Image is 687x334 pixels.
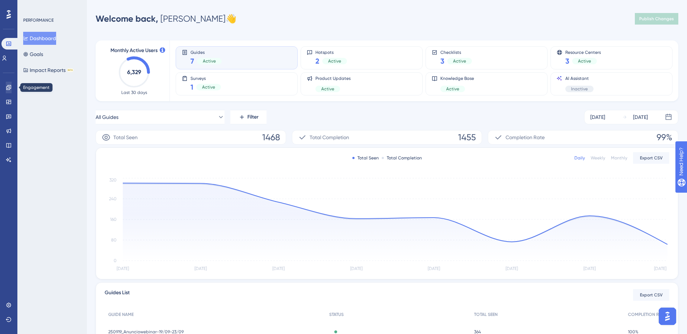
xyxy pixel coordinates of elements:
[23,48,43,61] button: Goals
[474,312,498,317] span: TOTAL SEEN
[591,155,605,161] div: Weekly
[352,155,379,161] div: Total Seen
[640,155,663,161] span: Export CSV
[640,292,663,298] span: Export CSV
[565,50,601,55] span: Resource Centers
[657,305,678,327] iframe: UserGuiding AI Assistant Launcher
[583,266,596,271] tspan: [DATE]
[315,76,351,81] span: Product Updates
[230,110,267,124] button: Filter
[202,84,215,90] span: Active
[310,133,349,142] span: Total Completion
[96,113,118,121] span: All Guides
[458,132,476,143] span: 1455
[190,82,193,92] span: 1
[574,155,585,161] div: Daily
[440,76,474,81] span: Knowledge Base
[67,68,74,72] div: BETA
[628,312,666,317] span: COMPLETION RATE
[446,86,459,92] span: Active
[113,133,138,142] span: Total Seen
[639,16,674,22] span: Publish Changes
[96,110,225,124] button: All Guides
[108,312,134,317] span: GUIDE NAME
[382,155,422,161] div: Total Completion
[654,266,666,271] tspan: [DATE]
[109,177,117,183] tspan: 320
[428,266,440,271] tspan: [DATE]
[321,86,334,92] span: Active
[633,152,669,164] button: Export CSV
[127,69,141,76] text: 6,329
[578,58,591,64] span: Active
[329,312,344,317] span: STATUS
[23,64,74,77] button: Impact ReportsBETA
[328,58,341,64] span: Active
[506,266,518,271] tspan: [DATE]
[117,266,129,271] tspan: [DATE]
[190,50,222,55] span: Guides
[453,58,466,64] span: Active
[110,46,158,55] span: Monthly Active Users
[109,196,117,201] tspan: 240
[262,132,280,143] span: 1468
[590,113,605,121] div: [DATE]
[315,56,319,66] span: 2
[96,13,236,25] div: [PERSON_NAME] 👋
[247,113,259,121] span: Filter
[633,113,648,121] div: [DATE]
[105,288,130,301] span: Guides List
[111,237,117,243] tspan: 80
[571,86,588,92] span: Inactive
[96,13,158,24] span: Welcome back,
[506,133,545,142] span: Completion Rate
[657,132,672,143] span: 99%
[272,266,285,271] tspan: [DATE]
[194,266,207,271] tspan: [DATE]
[350,266,363,271] tspan: [DATE]
[440,50,472,55] span: Checklists
[565,76,594,81] span: AI Assistant
[121,90,147,95] span: Last 30 days
[315,50,347,55] span: Hotspots
[110,217,117,222] tspan: 160
[190,76,221,81] span: Surveys
[440,56,444,66] span: 3
[203,58,216,64] span: Active
[611,155,627,161] div: Monthly
[633,289,669,301] button: Export CSV
[190,56,194,66] span: 7
[17,2,45,10] span: Need Help?
[114,258,117,263] tspan: 0
[23,17,54,23] div: PERFORMANCE
[635,13,678,25] button: Publish Changes
[23,32,56,45] button: Dashboard
[565,56,569,66] span: 3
